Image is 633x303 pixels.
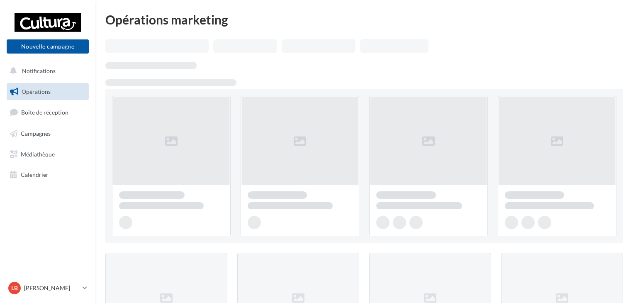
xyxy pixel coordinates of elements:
span: Médiathèque [21,150,55,157]
span: Notifications [22,67,56,74]
a: LB [PERSON_NAME] [7,280,89,296]
span: Opérations [22,88,51,95]
div: Opérations marketing [105,13,623,26]
span: LB [11,284,18,292]
a: Boîte de réception [5,103,90,121]
span: Campagnes [21,130,51,137]
a: Campagnes [5,125,90,142]
button: Nouvelle campagne [7,39,89,54]
span: Boîte de réception [21,109,68,116]
a: Médiathèque [5,146,90,163]
a: Calendrier [5,166,90,183]
a: Opérations [5,83,90,100]
span: Calendrier [21,171,49,178]
button: Notifications [5,62,87,80]
p: [PERSON_NAME] [24,284,79,292]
